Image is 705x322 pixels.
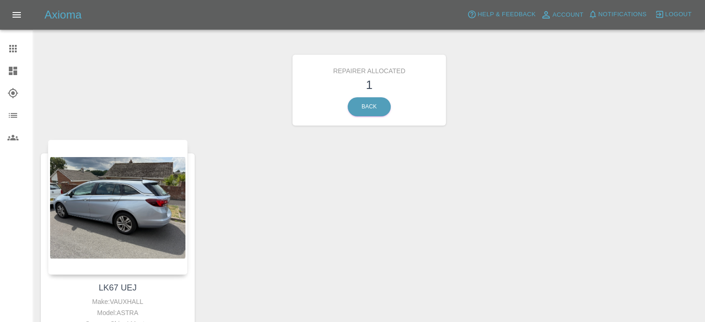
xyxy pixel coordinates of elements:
[553,10,584,20] span: Account
[44,7,82,22] h5: Axioma
[538,7,586,22] a: Account
[299,62,439,76] h6: Repairer Allocated
[348,97,391,116] a: Back
[586,7,649,22] button: Notifications
[50,307,185,318] div: Model: ASTRA
[465,7,538,22] button: Help & Feedback
[99,283,137,292] a: LK67 UEJ
[299,76,439,94] h3: 1
[477,9,535,20] span: Help & Feedback
[50,296,185,307] div: Make: VAUXHALL
[598,9,647,20] span: Notifications
[6,4,28,26] button: Open drawer
[665,9,692,20] span: Logout
[653,7,694,22] button: Logout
